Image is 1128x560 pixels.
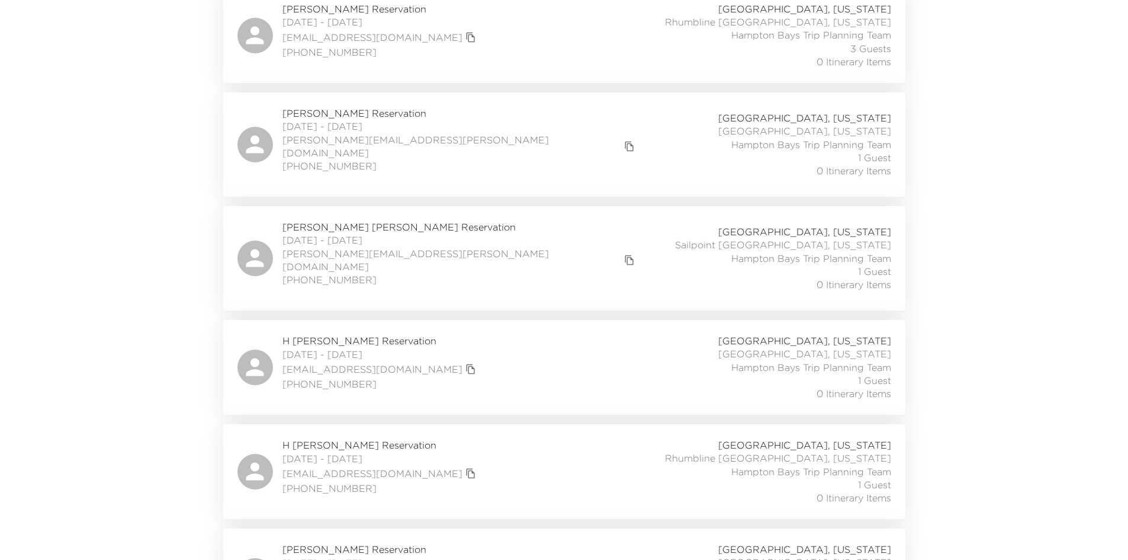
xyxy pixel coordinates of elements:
[858,151,891,164] span: 1 Guest
[731,361,891,374] span: Hampton Bays Trip Planning Team
[282,107,638,120] span: [PERSON_NAME] Reservation
[817,164,891,177] span: 0 Itinerary Items
[817,387,891,400] span: 0 Itinerary Items
[850,42,891,55] span: 3 Guests
[817,278,891,291] span: 0 Itinerary Items
[858,374,891,387] span: 1 Guest
[718,543,891,556] span: [GEOGRAPHIC_DATA], [US_STATE]
[462,465,479,482] button: copy primary member email
[621,138,638,155] button: copy primary member email
[282,159,638,172] span: [PHONE_NUMBER]
[282,233,638,247] span: [DATE] - [DATE]
[282,334,479,347] span: H [PERSON_NAME] Reservation
[282,133,622,160] a: [PERSON_NAME][EMAIL_ADDRESS][PERSON_NAME][DOMAIN_NAME]
[223,320,905,415] a: H [PERSON_NAME] Reservation[DATE] - [DATE][EMAIL_ADDRESS][DOMAIN_NAME]copy primary member email[P...
[282,377,479,391] span: [PHONE_NUMBER]
[282,220,638,233] span: [PERSON_NAME] [PERSON_NAME] Reservation
[223,92,905,197] a: [PERSON_NAME] Reservation[DATE] - [DATE][PERSON_NAME][EMAIL_ADDRESS][PERSON_NAME][DOMAIN_NAME]cop...
[462,29,479,46] button: copy primary member email
[282,120,638,133] span: [DATE] - [DATE]
[223,206,905,311] a: [PERSON_NAME] [PERSON_NAME] Reservation[DATE] - [DATE][PERSON_NAME][EMAIL_ADDRESS][PERSON_NAME][D...
[718,111,891,124] span: [GEOGRAPHIC_DATA], [US_STATE]
[282,348,479,361] span: [DATE] - [DATE]
[817,491,891,504] span: 0 Itinerary Items
[718,347,891,360] span: [GEOGRAPHIC_DATA], [US_STATE]
[282,2,479,15] span: [PERSON_NAME] Reservation
[282,452,479,465] span: [DATE] - [DATE]
[282,363,462,376] a: [EMAIL_ADDRESS][DOMAIN_NAME]
[665,15,891,28] span: Rhumbline [GEOGRAPHIC_DATA], [US_STATE]
[282,439,479,452] span: H [PERSON_NAME] Reservation
[282,31,462,44] a: [EMAIL_ADDRESS][DOMAIN_NAME]
[282,273,638,286] span: [PHONE_NUMBER]
[223,424,905,519] a: H [PERSON_NAME] Reservation[DATE] - [DATE][EMAIL_ADDRESS][DOMAIN_NAME]copy primary member email[P...
[731,28,891,41] span: Hampton Bays Trip Planning Team
[731,252,891,265] span: Hampton Bays Trip Planning Team
[282,482,479,495] span: [PHONE_NUMBER]
[718,2,891,15] span: [GEOGRAPHIC_DATA], [US_STATE]
[665,452,891,465] span: Rhumbline [GEOGRAPHIC_DATA], [US_STATE]
[462,361,479,377] button: copy primary member email
[282,467,462,480] a: [EMAIL_ADDRESS][DOMAIN_NAME]
[817,55,891,68] span: 0 Itinerary Items
[718,124,891,137] span: [GEOGRAPHIC_DATA], [US_STATE]
[718,439,891,452] span: [GEOGRAPHIC_DATA], [US_STATE]
[282,247,622,274] a: [PERSON_NAME][EMAIL_ADDRESS][PERSON_NAME][DOMAIN_NAME]
[858,478,891,491] span: 1 Guest
[282,15,479,28] span: [DATE] - [DATE]
[718,225,891,238] span: [GEOGRAPHIC_DATA], [US_STATE]
[282,543,479,556] span: [PERSON_NAME] Reservation
[282,46,479,59] span: [PHONE_NUMBER]
[718,334,891,347] span: [GEOGRAPHIC_DATA], [US_STATE]
[621,252,638,268] button: copy primary member email
[675,238,891,251] span: Sailpoint [GEOGRAPHIC_DATA], [US_STATE]
[858,265,891,278] span: 1 Guest
[731,138,891,151] span: Hampton Bays Trip Planning Team
[731,465,891,478] span: Hampton Bays Trip Planning Team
